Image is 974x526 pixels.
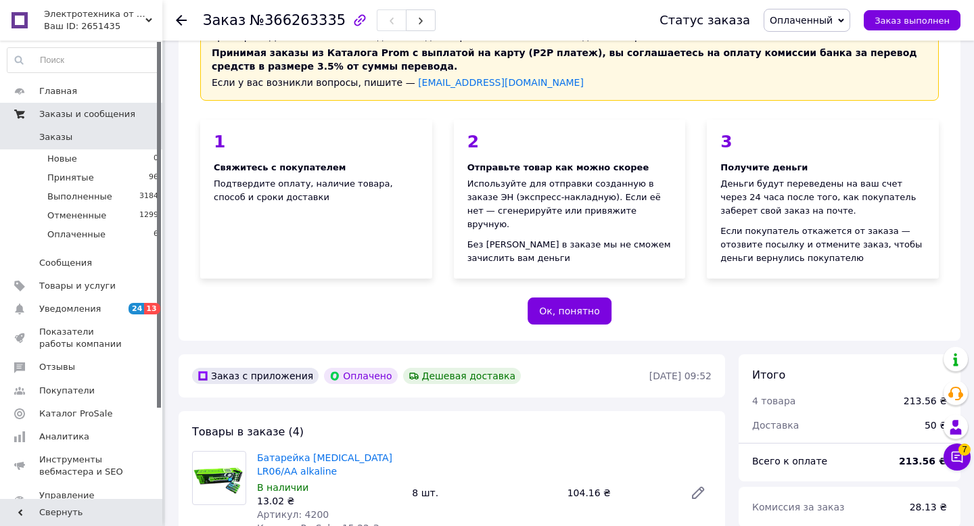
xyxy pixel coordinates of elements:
div: Ваш ID: 2651435 [44,20,162,32]
span: 7 [958,444,971,456]
time: [DATE] 09:52 [649,370,712,381]
span: Электротехника от Производителя Sales-DC [44,8,145,20]
span: 3184 [139,191,158,203]
span: Принятые [47,172,94,184]
div: Статус заказа [659,14,750,27]
button: Заказ выполнен [864,10,960,30]
span: 1299 [139,210,158,222]
div: 8 шт. [407,483,561,502]
div: 1 [214,133,419,150]
span: Заказы [39,131,72,143]
div: 50 ₴ [917,410,955,440]
div: Оплачено [324,368,397,384]
span: Аналитика [39,431,89,443]
span: Выполненные [47,191,112,203]
div: 13.02 ₴ [257,494,401,508]
span: Свяжитесь с покупателем [214,162,346,172]
span: Отмененные [47,210,106,222]
div: Дешевая доставка [403,368,521,384]
span: Сообщения [39,257,92,269]
span: Показатели работы компании [39,326,125,350]
b: 213.56 ₴ [899,456,947,467]
span: Оплаченные [47,229,106,241]
span: 96 [149,172,158,184]
div: 104.16 ₴ [562,483,679,502]
div: Деньги будут переведены на ваш счет через 24 часа после того, как покупатель заберет свой заказ н... [720,177,925,218]
span: Заказ [203,12,246,28]
div: Пром-оплата с выплатой на карту работает как P2P-перевод (с карты на карту) с ограничениями плате... [200,5,939,101]
span: 28.13 ₴ [910,502,947,512]
button: Чат с покупателем7 [944,444,971,471]
div: 213.56 ₴ [904,394,947,408]
span: В наличии [257,482,308,493]
span: Каталог ProSale [39,408,112,420]
span: Уведомления [39,303,101,315]
img: Батарейка VIDEX LR06/AA alkaline [193,452,246,504]
span: Отправьте товар как можно скорее [467,162,649,172]
div: Подтвердите оплату, наличие товара, способ и сроки доставки [200,120,432,279]
span: Новые [47,153,77,165]
span: Товары в заказе (4) [192,425,304,438]
span: Инструменты вебмастера и SEO [39,454,125,478]
div: Если покупатель откажется от заказа — отозвите посылку и отмените заказ, чтобы деньги вернулись п... [720,224,925,265]
span: Комиссия за заказ [752,502,845,512]
span: 24 [129,303,144,314]
span: Получите деньги [720,162,808,172]
span: Заказ выполнен [875,16,950,26]
span: Итого [752,368,785,381]
span: Артикул: 4200 [257,509,329,520]
span: 4 товара [752,396,795,406]
span: Всего к оплате [752,456,827,467]
button: Ок, понятно [528,297,611,325]
a: Батарейка [MEDICAL_DATA] LR06/AA alkaline [257,452,392,477]
span: 6 [154,229,158,241]
span: Доставка [752,420,799,431]
div: Заказ с приложения [192,368,319,384]
a: [EMAIL_ADDRESS][DOMAIN_NAME] [418,77,584,88]
div: Вернуться назад [176,14,187,27]
span: 13 [144,303,160,314]
div: Без [PERSON_NAME] в заказе мы не сможем зачислить вам деньги [467,238,672,265]
span: Главная [39,85,77,97]
span: 0 [154,153,158,165]
span: Управление сайтом [39,489,125,514]
span: Оплаченный [770,15,833,26]
span: №366263335 [250,12,346,28]
input: Поиск [7,48,159,72]
div: Используйте для отправки созданную в заказе ЭН (экспресс-накладную). Если её нет — сгенерируйте и... [467,177,672,231]
div: Если у вас возникли вопросы, пишите — [212,76,927,89]
div: 3 [720,133,925,150]
span: Принимая заказы из Каталога Prom с выплатой на карту (P2P платеж), вы соглашаетесь на оплату коми... [212,47,917,72]
span: Отзывы [39,361,75,373]
span: Товары и услуги [39,280,116,292]
span: Покупатели [39,385,95,397]
span: Заказы и сообщения [39,108,135,120]
div: 2 [467,133,672,150]
a: Редактировать [685,479,712,506]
